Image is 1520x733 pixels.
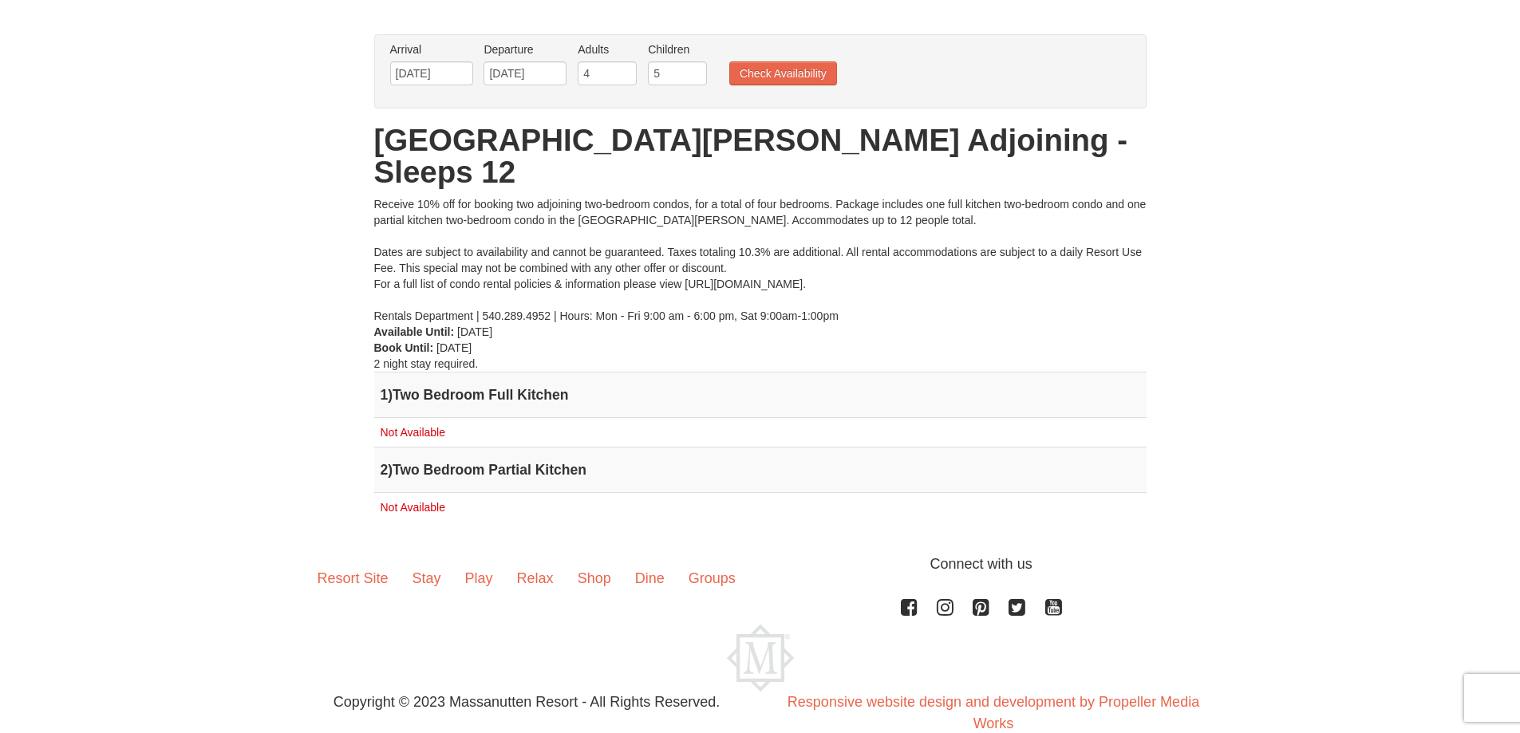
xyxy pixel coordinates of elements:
a: Play [453,554,505,603]
img: Massanutten Resort Logo [727,625,794,692]
span: [DATE] [457,325,492,338]
label: Adults [578,41,637,57]
a: Groups [677,554,748,603]
span: 2 night stay required. [374,357,479,370]
p: Copyright © 2023 Massanutten Resort - All Rights Reserved. [294,692,760,713]
span: ) [388,462,393,478]
h4: 1 Two Bedroom Full Kitchen [381,387,1140,403]
a: Dine [623,554,677,603]
label: Arrival [390,41,473,57]
div: Receive 10% off for booking two adjoining two-bedroom condos, for a total of four bedrooms. Packa... [374,196,1147,324]
a: Stay [401,554,453,603]
strong: Book Until: [374,341,434,354]
span: Not Available [381,501,445,514]
h1: [GEOGRAPHIC_DATA][PERSON_NAME] Adjoining - Sleeps 12 [374,124,1147,188]
a: Responsive website design and development by Propeller Media Works [788,694,1199,731]
h4: 2 Two Bedroom Partial Kitchen [381,462,1140,478]
span: Not Available [381,426,445,439]
strong: Available Until: [374,325,455,338]
button: Check Availability [729,61,837,85]
a: Shop [566,554,623,603]
span: ) [388,387,393,403]
span: [DATE] [436,341,472,354]
a: Relax [505,554,566,603]
p: Connect with us [306,554,1215,575]
label: Children [648,41,707,57]
a: Resort Site [306,554,401,603]
label: Departure [484,41,567,57]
